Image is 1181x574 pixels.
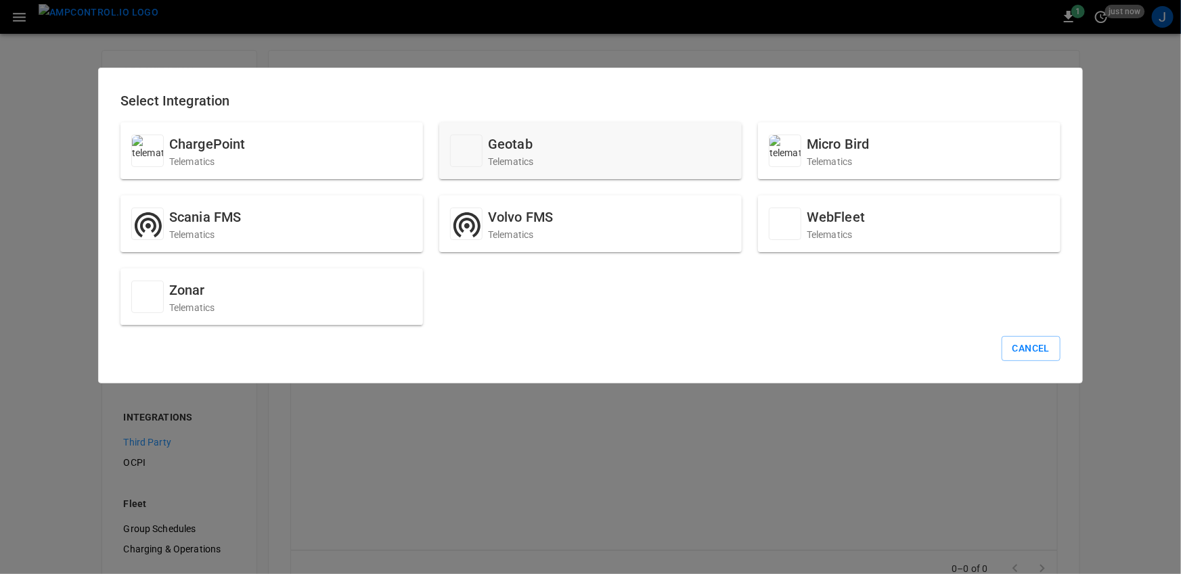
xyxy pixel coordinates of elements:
[132,135,177,160] img: telematics
[120,90,1061,112] h6: Select Integration
[169,301,215,314] p: Telematics
[169,155,246,168] p: Telematics
[488,206,553,228] h6: Volvo FMS
[169,279,215,301] h6: Zonar
[1002,336,1061,361] button: Cancel
[132,281,177,306] img: telematics
[169,228,242,241] p: Telematics
[807,228,865,241] p: Telematics
[488,155,534,168] p: Telematics
[488,133,534,155] h6: Geotab
[807,206,865,228] h6: WebFleet
[169,133,246,155] h6: ChargePoint
[451,135,495,160] img: telematics
[770,135,814,160] img: telematics
[807,155,870,168] p: Telematics
[807,133,870,155] h6: Micro Bird
[488,228,553,241] p: Telematics
[770,208,814,233] img: telematics
[169,206,242,228] h6: Scania FMS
